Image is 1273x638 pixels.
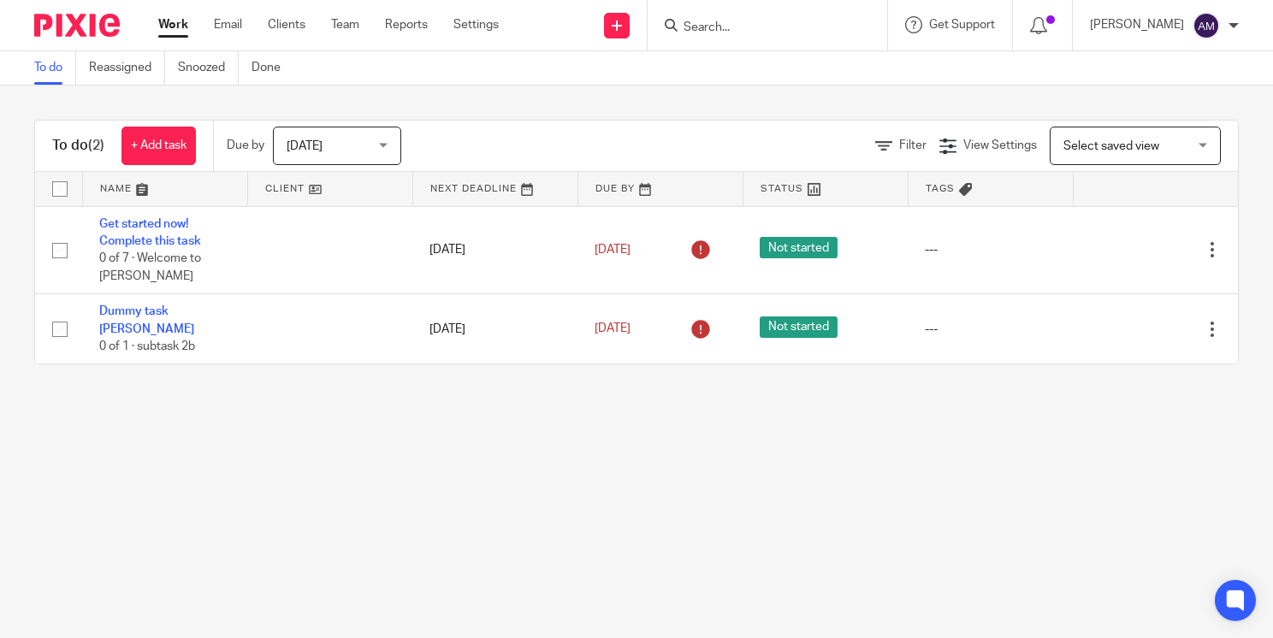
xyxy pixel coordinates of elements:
img: svg%3E [1193,12,1220,39]
a: Settings [453,16,499,33]
span: [DATE] [595,244,631,256]
a: To do [34,51,76,85]
p: [PERSON_NAME] [1090,16,1184,33]
span: View Settings [963,139,1037,151]
span: Not started [760,237,838,258]
span: Select saved view [1063,140,1159,152]
td: [DATE] [412,206,577,294]
a: Clients [268,16,305,33]
span: 0 of 1 · subtask 2b [99,340,195,352]
a: Reports [385,16,428,33]
a: Email [214,16,242,33]
div: --- [925,321,1056,338]
span: Get Support [929,19,995,31]
input: Search [682,21,836,36]
a: Team [331,16,359,33]
img: Pixie [34,14,120,37]
span: Tags [926,184,955,193]
a: Get started now! Complete this task [99,218,201,247]
span: (2) [88,139,104,152]
a: Snoozed [178,51,239,85]
div: --- [925,241,1056,258]
h1: To do [52,137,104,155]
span: [DATE] [595,323,631,335]
a: Done [252,51,293,85]
td: [DATE] [412,294,577,364]
a: + Add task [121,127,196,165]
span: [DATE] [287,140,323,152]
a: Dummy task [PERSON_NAME] [99,305,194,334]
span: 0 of 7 · Welcome to [PERSON_NAME] [99,252,201,282]
a: Work [158,16,188,33]
span: Not started [760,316,838,338]
span: Filter [899,139,927,151]
p: Due by [227,137,264,154]
a: Reassigned [89,51,165,85]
